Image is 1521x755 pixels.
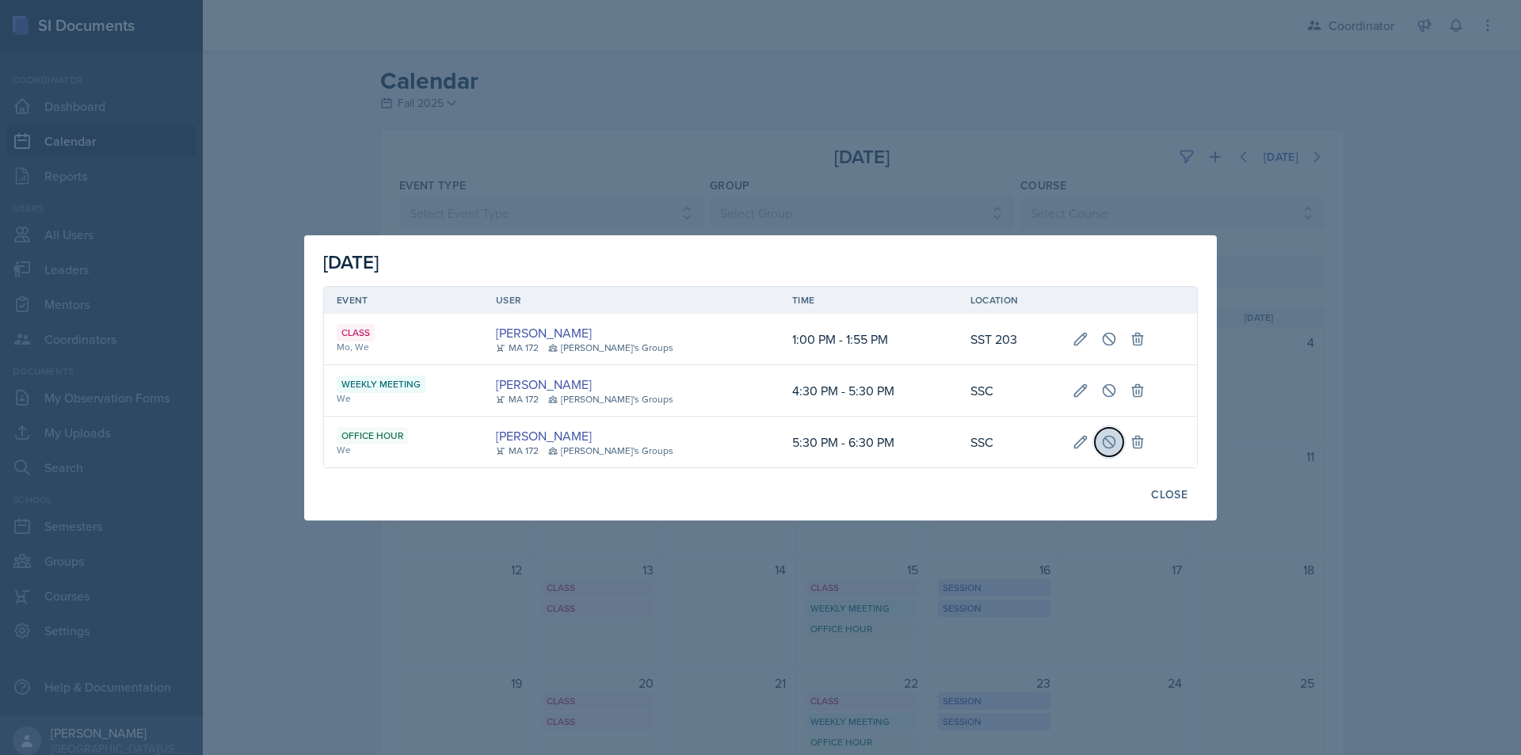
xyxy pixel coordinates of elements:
[496,392,539,406] div: MA 172
[496,375,592,394] a: [PERSON_NAME]
[548,341,673,355] div: [PERSON_NAME]'s Groups
[496,426,592,445] a: [PERSON_NAME]
[780,287,958,314] th: Time
[337,376,425,393] div: Weekly Meeting
[958,314,1060,365] td: SST 203
[496,341,539,355] div: MA 172
[483,287,780,314] th: User
[337,324,375,341] div: Class
[780,314,958,365] td: 1:00 PM - 1:55 PM
[337,340,471,354] div: Mo, We
[780,417,958,467] td: 5:30 PM - 6:30 PM
[324,287,483,314] th: Event
[323,248,1198,276] div: [DATE]
[337,427,408,444] div: Office Hour
[958,417,1060,467] td: SSC
[1151,488,1187,501] div: Close
[958,365,1060,417] td: SSC
[1141,481,1198,508] button: Close
[780,365,958,417] td: 4:30 PM - 5:30 PM
[337,391,471,406] div: We
[548,444,673,458] div: [PERSON_NAME]'s Groups
[496,444,539,458] div: MA 172
[337,443,471,457] div: We
[958,287,1060,314] th: Location
[496,323,592,342] a: [PERSON_NAME]
[548,392,673,406] div: [PERSON_NAME]'s Groups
